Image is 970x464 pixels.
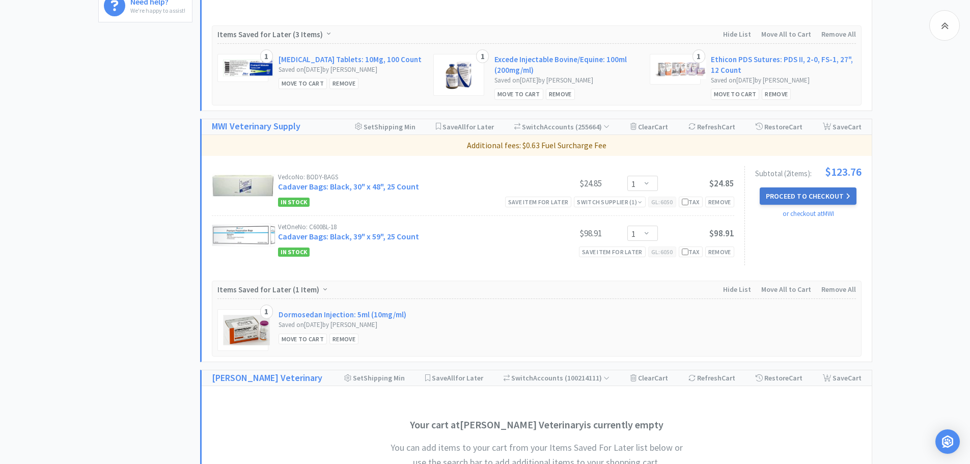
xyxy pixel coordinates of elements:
[278,174,525,180] div: Vedco No: BODY-BAGS
[630,370,668,386] div: Clear
[278,248,310,257] span: In Stock
[278,224,525,230] div: VetOne No: C600BL-18
[756,119,802,134] div: Restore
[783,209,834,218] a: or checkout at MWI
[295,285,317,294] span: 1 Item
[723,285,751,294] span: Hide List
[279,54,422,65] a: [MEDICAL_DATA] Tablets: 10Mg, 100 Count
[756,370,802,386] div: Restore
[432,373,483,383] span: Save for Later
[511,373,533,383] span: Switch
[458,122,466,131] span: All
[821,30,856,39] span: Remove All
[821,285,856,294] span: Remove All
[577,197,642,207] div: Switch Supplier ( 1 )
[505,197,572,207] div: Save item for later
[648,197,676,207] div: GL: 6050
[648,247,676,257] div: GL: 6050
[344,370,405,386] div: Shipping Min
[723,30,751,39] span: Hide List
[688,370,735,386] div: Refresh
[206,139,868,152] p: Additional fees: $0.63 Fuel Surcharge Fee
[223,315,270,345] img: c0960d2a21894512b922667283b0de2d_142.png
[212,224,275,247] img: 32c2d542eebf4753863b13f20666ae7e_6398.png
[761,285,811,294] span: Move All to Cart
[709,178,734,189] span: $24.85
[722,122,735,131] span: Cart
[279,78,327,89] div: Move to Cart
[682,197,700,207] div: Tax
[295,30,320,39] span: 3 Items
[760,187,856,205] button: Proceed to Checkout
[329,78,358,89] div: Remove
[655,60,706,79] img: 2700269cc4a041ac8fb82de77c1f4508_19799.png
[789,122,802,131] span: Cart
[364,122,374,131] span: Set
[329,334,358,344] div: Remove
[494,75,640,86] div: Saved on [DATE] by [PERSON_NAME]
[825,166,862,177] span: $123.76
[823,119,862,134] div: Save
[279,320,424,331] div: Saved on [DATE] by [PERSON_NAME]
[574,122,609,131] span: ( 255664 )
[630,119,668,134] div: Clear
[711,89,760,99] div: Move to Cart
[494,54,640,75] a: Excede Injectable Bovine/Equine: 100ml (200mg/ml)
[525,177,602,189] div: $24.85
[711,75,856,86] div: Saved on [DATE] by [PERSON_NAME]
[525,227,602,239] div: $98.91
[212,174,275,198] img: 08ed516afca948cc873e7d4c4585e210_7889.png
[260,49,273,64] div: 1
[355,119,415,134] div: Shipping Min
[384,417,689,433] h3: Your cart at [PERSON_NAME] Veterinary is currently empty
[789,373,802,383] span: Cart
[709,228,734,239] span: $98.91
[848,373,862,383] span: Cart
[260,305,273,319] div: 1
[722,373,735,383] span: Cart
[514,119,610,134] div: Accounts
[279,65,424,75] div: Saved on [DATE] by [PERSON_NAME]
[217,30,325,39] span: Items Saved for Later ( )
[762,89,791,99] div: Remove
[705,247,734,257] div: Remove
[692,49,705,64] div: 1
[223,60,274,76] img: 65818e0619864653b3a3f1397dc86599_519459.png
[579,247,646,257] div: Save item for later
[705,197,734,207] div: Remove
[654,373,668,383] span: Cart
[278,181,419,192] a: Cadaver Bags: Black, 30" x 48", 25 Count
[279,334,327,344] div: Move to Cart
[278,198,310,207] span: In Stock
[935,429,960,454] div: Open Intercom Messenger
[476,49,489,64] div: 1
[654,122,668,131] span: Cart
[682,247,700,257] div: Tax
[546,89,575,99] div: Remove
[823,370,862,386] div: Save
[130,6,185,15] p: We're happy to assist!
[688,119,735,134] div: Refresh
[279,309,406,320] a: Dormosedan Injection: 5ml (10mg/ml)
[447,373,455,383] span: All
[278,231,419,241] a: Cadaver Bags: Black, 39" x 59", 25 Count
[442,122,494,131] span: Save for Later
[504,370,610,386] div: Accounts
[444,60,474,90] img: c4ee4c482e9647339b5328f33b702904_30587.png
[711,54,856,75] a: Ethicon PDS Sutures: PDS II, 2-0, FS-1, 27", 12 Count
[848,122,862,131] span: Cart
[761,30,811,39] span: Move All to Cart
[212,371,322,386] a: [PERSON_NAME] Veterinary
[353,373,364,383] span: Set
[217,285,322,294] span: Items Saved for Later ( )
[212,119,300,134] a: MWI Veterinary Supply
[522,122,544,131] span: Switch
[563,373,609,383] span: ( 100214111 )
[494,89,543,99] div: Move to Cart
[755,166,862,177] div: Subtotal ( 2 item s ):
